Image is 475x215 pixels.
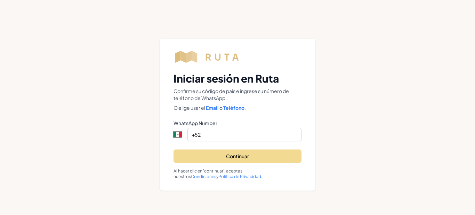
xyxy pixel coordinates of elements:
[187,128,301,141] input: Enter phone number
[174,87,301,101] p: Confirme su código de país e ingrese su número de teléfono de WhatsApp.
[174,50,248,64] img: Workflow
[223,105,244,111] a: Teléfono
[174,72,301,85] h2: Iniciar sesión en Ruta
[174,149,301,163] button: Continuar
[218,174,262,179] a: Política de Privacidad.
[174,120,301,126] label: WhatsApp Number
[191,174,216,179] a: Condiciones
[205,105,219,111] a: Email
[174,168,301,179] p: Al hacer clic en 'continuar', aceptas nuestros y
[174,104,301,111] p: O elige usar el o .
